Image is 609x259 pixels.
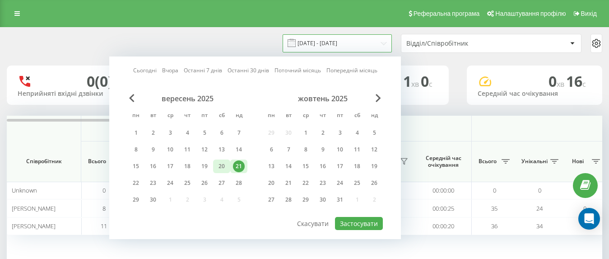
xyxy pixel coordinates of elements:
div: 4 [181,127,193,139]
div: 23 [317,177,329,189]
abbr: вівторок [282,109,295,123]
span: 24 [536,204,543,212]
div: пн 8 вер 2025 р. [127,143,144,156]
div: 10 [164,144,176,155]
div: 19 [199,160,210,172]
div: пн 15 вер 2025 р. [127,160,144,173]
div: Open Intercom Messenger [578,208,600,230]
div: нд 7 вер 2025 р. [230,126,247,140]
span: 0 [421,71,432,91]
div: 30 [147,194,159,206]
div: 18 [351,160,363,172]
div: чт 2 жовт 2025 р. [314,126,331,140]
div: сб 11 жовт 2025 р. [349,143,366,156]
span: c [429,79,432,89]
div: нд 26 жовт 2025 р. [366,176,383,190]
a: Останні 7 днів [184,66,222,75]
div: нд 12 жовт 2025 р. [366,143,383,156]
span: Всього [86,158,108,165]
span: c [582,79,586,89]
span: 11 [101,222,107,230]
div: 29 [300,194,311,206]
div: 24 [164,177,176,189]
div: чт 4 вер 2025 р. [179,126,196,140]
abbr: четвер [181,109,194,123]
span: 1 [403,71,421,91]
div: 13 [265,160,277,172]
div: пт 17 жовт 2025 р. [331,160,349,173]
abbr: субота [215,109,228,123]
div: сб 6 вер 2025 р. [213,126,230,140]
div: 11 [181,144,193,155]
div: вт 30 вер 2025 р. [144,193,162,207]
abbr: середа [163,109,177,123]
span: Вхідні дзвінки [105,125,448,132]
div: 28 [283,194,294,206]
td: 00:00:20 [415,217,472,235]
div: ср 22 жовт 2025 р. [297,176,314,190]
div: чт 11 вер 2025 р. [179,143,196,156]
span: Налаштування профілю [495,10,566,17]
div: 14 [283,160,294,172]
div: ср 1 жовт 2025 р. [297,126,314,140]
span: Унікальні [521,158,548,165]
div: 30 [317,194,329,206]
span: хв [411,79,421,89]
div: пт 26 вер 2025 р. [196,176,213,190]
abbr: субота [350,109,364,123]
div: пн 13 жовт 2025 р. [263,160,280,173]
div: 11 [351,144,363,155]
div: 8 [300,144,311,155]
div: 3 [334,127,346,139]
span: 0 [493,186,496,194]
div: 16 [147,160,159,172]
div: ср 3 вер 2025 р. [162,126,179,140]
a: Вчора [162,66,178,75]
div: пт 31 жовт 2025 р. [331,193,349,207]
div: жовтень 2025 [263,94,383,103]
span: Реферальна програма [414,10,480,17]
div: Неприйняті вхідні дзвінки [18,90,131,98]
div: вт 2 вер 2025 р. [144,126,162,140]
div: 15 [300,160,311,172]
span: 0 [549,71,566,91]
div: 19 [368,160,380,172]
div: 28 [233,177,245,189]
span: Previous Month [129,94,135,102]
div: 6 [216,127,228,139]
div: 26 [199,177,210,189]
div: вт 9 вер 2025 р. [144,143,162,156]
div: чт 25 вер 2025 р. [179,176,196,190]
span: 16 [566,71,586,91]
div: сб 13 вер 2025 р. [213,143,230,156]
div: 4 [351,127,363,139]
div: ср 10 вер 2025 р. [162,143,179,156]
div: 23 [147,177,159,189]
div: вересень 2025 [127,94,247,103]
div: 10 [334,144,346,155]
div: пт 12 вер 2025 р. [196,143,213,156]
div: вт 16 вер 2025 р. [144,160,162,173]
div: вт 7 жовт 2025 р. [280,143,297,156]
div: 26 [368,177,380,189]
button: Застосувати [335,217,383,230]
div: ср 15 жовт 2025 р. [297,160,314,173]
div: сб 20 вер 2025 р. [213,160,230,173]
div: 8 [130,144,142,155]
div: пт 3 жовт 2025 р. [331,126,349,140]
div: пн 1 вер 2025 р. [127,126,144,140]
div: 12 [199,144,210,155]
div: 27 [265,194,277,206]
span: 0 [102,186,106,194]
div: вт 23 вер 2025 р. [144,176,162,190]
span: Співробітник [14,158,73,165]
abbr: п’ятниця [333,109,347,123]
div: 7 [283,144,294,155]
div: чт 9 жовт 2025 р. [314,143,331,156]
div: 7 [233,127,245,139]
div: нд 21 вер 2025 р. [230,160,247,173]
div: 1 [300,127,311,139]
div: пт 24 жовт 2025 р. [331,176,349,190]
div: 25 [351,177,363,189]
div: ср 8 жовт 2025 р. [297,143,314,156]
